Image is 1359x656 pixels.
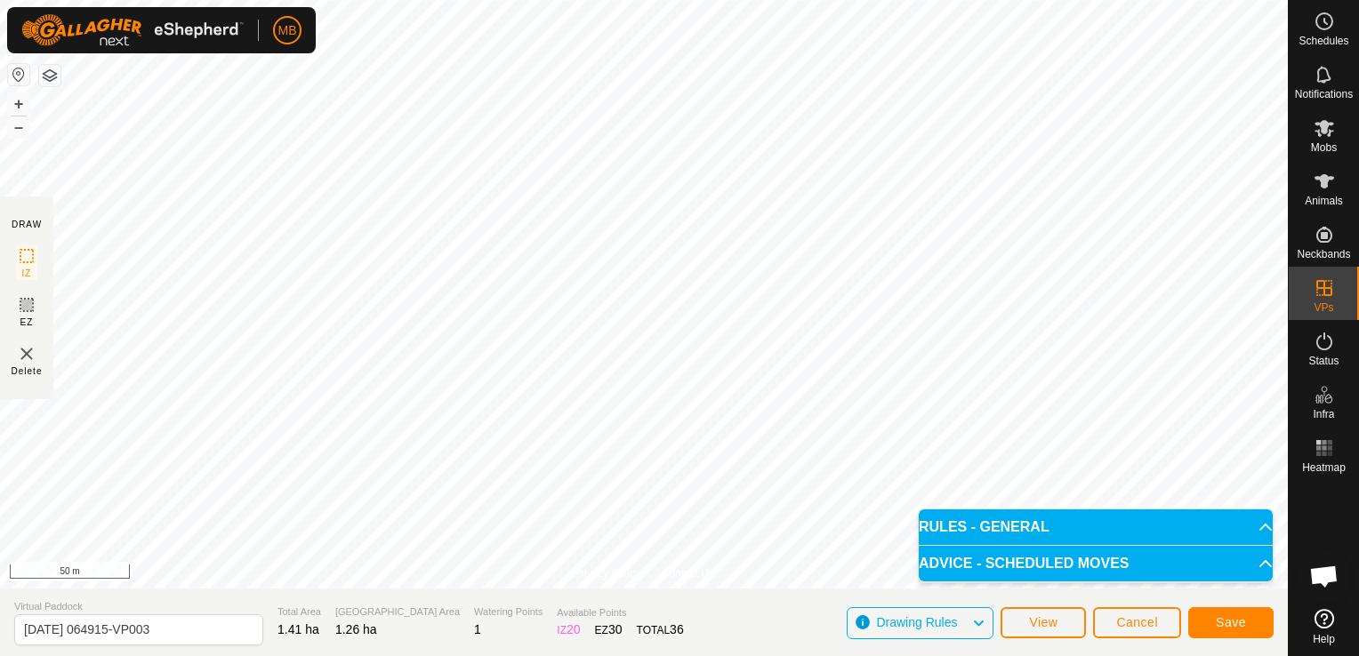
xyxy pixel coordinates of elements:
[662,565,714,581] a: Contact Us
[335,604,460,620] span: [GEOGRAPHIC_DATA] Area
[876,615,957,629] span: Drawing Rules
[8,93,29,115] button: +
[474,622,481,636] span: 1
[277,622,319,636] span: 1.41 ha
[12,364,43,378] span: Delete
[1297,249,1350,260] span: Neckbands
[1289,602,1359,652] a: Help
[16,343,37,364] img: VP
[1298,549,1351,603] div: Open chat
[1308,356,1339,366] span: Status
[608,622,623,636] span: 30
[39,65,60,86] button: Map Layers
[1295,89,1353,100] span: Notifications
[277,604,321,620] span: Total Area
[1116,615,1158,629] span: Cancel
[919,546,1273,581] p-accordion-header: ADVICE - SCHEDULED MOVES
[637,620,684,639] div: TOTAL
[335,622,377,636] span: 1.26 ha
[12,218,42,231] div: DRAW
[1299,36,1348,46] span: Schedules
[474,604,543,620] span: Watering Points
[1313,409,1334,420] span: Infra
[1188,607,1274,638] button: Save
[14,599,263,614] span: Virtual Paddock
[21,14,244,46] img: Gallagher Logo
[1302,462,1346,473] span: Heatmap
[1313,634,1335,644] span: Help
[670,622,684,636] span: 36
[22,267,32,280] span: IZ
[1314,302,1333,313] span: VPs
[567,622,581,636] span: 20
[919,520,1049,534] span: RULES - GENERAL
[1311,142,1337,153] span: Mobs
[557,620,580,639] div: IZ
[8,116,29,138] button: –
[1029,615,1057,629] span: View
[557,605,683,620] span: Available Points
[919,556,1129,571] span: ADVICE - SCHEDULED MOVES
[595,620,623,639] div: EZ
[574,565,640,581] a: Privacy Policy
[1305,196,1343,206] span: Animals
[1093,607,1181,638] button: Cancel
[1001,607,1086,638] button: View
[919,509,1273,545] p-accordion-header: RULES - GENERAL
[20,316,34,329] span: EZ
[278,21,297,40] span: MB
[8,64,29,85] button: Reset Map
[1216,615,1246,629] span: Save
